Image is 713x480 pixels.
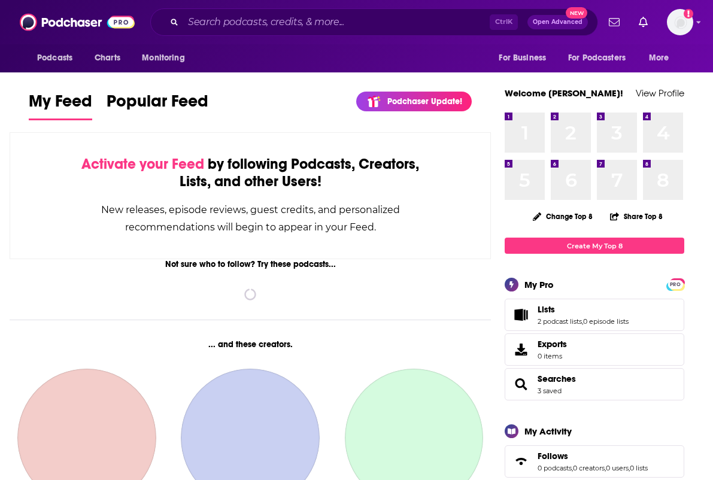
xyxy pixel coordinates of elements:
[538,387,562,395] a: 3 saved
[505,238,684,254] a: Create My Top 8
[667,9,693,35] span: Logged in as evafrank
[667,9,693,35] button: Show profile menu
[538,464,572,472] a: 0 podcasts
[505,87,623,99] a: Welcome [PERSON_NAME]!
[183,13,490,32] input: Search podcasts, credits, & more...
[524,426,572,437] div: My Activity
[509,341,533,358] span: Exports
[10,259,491,269] div: Not sure who to follow? Try these podcasts...
[107,91,208,119] span: Popular Feed
[538,451,568,461] span: Follows
[526,209,600,224] button: Change Top 8
[538,451,648,461] a: Follows
[509,376,533,393] a: Searches
[95,50,120,66] span: Charts
[649,50,669,66] span: More
[538,339,567,350] span: Exports
[572,464,573,472] span: ,
[636,87,684,99] a: View Profile
[538,373,576,384] a: Searches
[582,317,583,326] span: ,
[538,352,567,360] span: 0 items
[37,50,72,66] span: Podcasts
[505,368,684,400] span: Searches
[538,304,629,315] a: Lists
[629,464,630,472] span: ,
[566,7,587,19] span: New
[667,9,693,35] img: User Profile
[505,333,684,366] a: Exports
[604,12,624,32] a: Show notifications dropdown
[538,304,555,315] span: Lists
[499,50,546,66] span: For Business
[668,280,682,288] a: PRO
[568,50,626,66] span: For Podcasters
[150,8,598,36] div: Search podcasts, credits, & more...
[134,47,200,69] button: open menu
[505,445,684,478] span: Follows
[573,464,605,472] a: 0 creators
[668,280,682,289] span: PRO
[142,50,184,66] span: Monitoring
[606,464,629,472] a: 0 users
[490,47,561,69] button: open menu
[509,453,533,470] a: Follows
[641,47,684,69] button: open menu
[29,91,92,120] a: My Feed
[560,47,643,69] button: open menu
[538,317,582,326] a: 2 podcast lists
[490,14,518,30] span: Ctrl K
[630,464,648,472] a: 0 lists
[527,15,588,29] button: Open AdvancedNew
[107,91,208,120] a: Popular Feed
[10,339,491,350] div: ... and these creators.
[87,47,128,69] a: Charts
[29,47,88,69] button: open menu
[583,317,629,326] a: 0 episode lists
[70,201,430,236] div: New releases, episode reviews, guest credits, and personalized recommendations will begin to appe...
[533,19,582,25] span: Open Advanced
[387,96,462,107] p: Podchaser Update!
[684,9,693,19] svg: Add a profile image
[29,91,92,119] span: My Feed
[509,306,533,323] a: Lists
[81,155,204,173] span: Activate your Feed
[605,464,606,472] span: ,
[524,279,554,290] div: My Pro
[20,11,135,34] img: Podchaser - Follow, Share and Rate Podcasts
[505,299,684,331] span: Lists
[609,205,663,228] button: Share Top 8
[70,156,430,190] div: by following Podcasts, Creators, Lists, and other Users!
[634,12,653,32] a: Show notifications dropdown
